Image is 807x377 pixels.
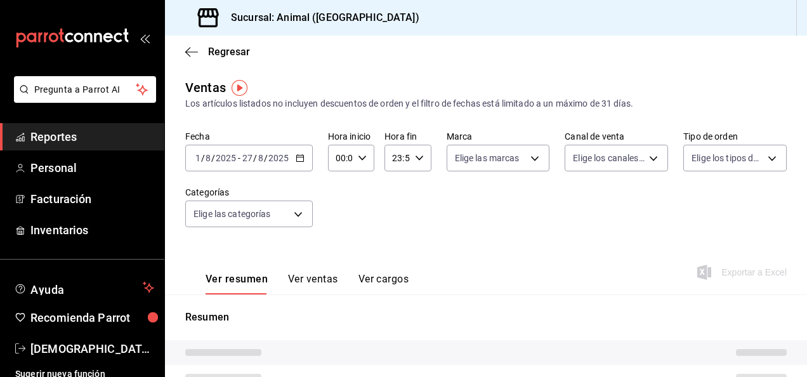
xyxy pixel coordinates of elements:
[258,153,264,163] input: --
[268,153,289,163] input: ----
[195,153,201,163] input: --
[328,132,374,141] label: Hora inicio
[242,153,253,163] input: --
[30,309,154,326] span: Recomienda Parrot
[573,152,645,164] span: Elige los canales de venta
[9,92,156,105] a: Pregunta a Parrot AI
[185,132,313,141] label: Fecha
[384,132,431,141] label: Hora fin
[34,83,136,96] span: Pregunta a Parrot AI
[14,76,156,103] button: Pregunta a Parrot AI
[288,273,338,294] button: Ver ventas
[185,188,313,197] label: Categorías
[30,340,154,357] span: [DEMOGRAPHIC_DATA][PERSON_NAME]
[205,153,211,163] input: --
[455,152,520,164] span: Elige las marcas
[215,153,237,163] input: ----
[238,153,240,163] span: -
[30,159,154,176] span: Personal
[211,153,215,163] span: /
[692,152,763,164] span: Elige los tipos de orden
[30,280,138,295] span: Ayuda
[447,132,550,141] label: Marca
[194,208,271,220] span: Elige las categorías
[206,273,268,294] button: Ver resumen
[264,153,268,163] span: /
[253,153,257,163] span: /
[206,273,409,294] div: navigation tabs
[30,128,154,145] span: Reportes
[185,46,250,58] button: Regresar
[232,80,247,96] img: Tooltip marker
[565,132,668,141] label: Canal de venta
[221,10,419,25] h3: Sucursal: Animal ([GEOGRAPHIC_DATA])
[30,222,154,239] span: Inventarios
[201,153,205,163] span: /
[185,78,226,97] div: Ventas
[185,310,787,325] p: Resumen
[208,46,250,58] span: Regresar
[185,97,787,110] div: Los artículos listados no incluyen descuentos de orden y el filtro de fechas está limitado a un m...
[140,33,150,43] button: open_drawer_menu
[30,190,154,208] span: Facturación
[358,273,409,294] button: Ver cargos
[683,132,787,141] label: Tipo de orden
